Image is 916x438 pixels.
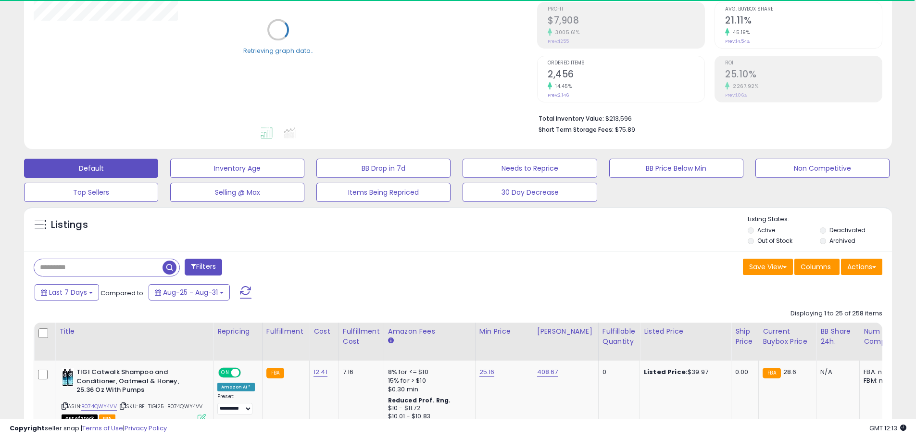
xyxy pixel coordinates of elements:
div: Amazon Fees [388,326,471,337]
small: 3005.61% [552,29,579,36]
div: $39.97 [644,368,724,376]
div: 15% for > $10 [388,376,468,385]
div: Fulfillment [266,326,305,337]
div: Repricing [217,326,258,337]
button: 30 Day Decrease [463,183,597,202]
span: Last 7 Days [49,288,87,297]
span: 28.6 [783,367,797,376]
div: 8% for <= $10 [388,368,468,376]
h5: Listings [51,218,88,232]
div: Min Price [479,326,529,337]
h2: 21.11% [725,15,882,28]
span: Aug-25 - Aug-31 [163,288,218,297]
button: Last 7 Days [35,284,99,300]
div: Fulfillment Cost [343,326,380,347]
b: Listed Price: [644,367,688,376]
a: Terms of Use [82,424,123,433]
button: Filters [185,259,222,275]
small: Prev: 2,146 [548,92,569,98]
button: Needs to Reprice [463,159,597,178]
div: FBM: n/a [864,376,895,385]
div: 0 [602,368,632,376]
button: Selling @ Max [170,183,304,202]
a: Privacy Policy [125,424,167,433]
b: TIGI Catwalk Shampoo and Conditioner, Oatmeal & Honey, 25.36 Oz With Pumps [76,368,193,397]
div: 0.00 [735,368,751,376]
span: ROI [725,61,882,66]
div: Retrieving graph data.. [243,46,314,55]
small: 45.19% [729,29,750,36]
span: | SKU: BE-TIGI25-B074QWY4VV [118,402,203,410]
label: Active [757,226,775,234]
div: N/A [820,368,852,376]
label: Archived [829,237,855,245]
button: Save View [743,259,793,275]
div: Listed Price [644,326,727,337]
div: BB Share 24h. [820,326,855,347]
small: FBA [763,368,780,378]
span: Ordered Items [548,61,704,66]
div: $10 - $11.72 [388,404,468,413]
b: Reduced Prof. Rng. [388,396,451,404]
button: Non Competitive [755,159,890,178]
button: Aug-25 - Aug-31 [149,284,230,300]
button: Inventory Age [170,159,304,178]
div: Displaying 1 to 25 of 258 items [791,309,882,318]
div: Cost [314,326,335,337]
div: $0.30 min [388,385,468,394]
a: 25.16 [479,367,495,377]
small: Prev: $255 [548,38,569,44]
button: Default [24,159,158,178]
div: seller snap | | [10,424,167,433]
a: 408.67 [537,367,558,377]
div: Amazon AI * [217,383,255,391]
small: 2267.92% [729,83,758,90]
span: $75.89 [615,125,635,134]
span: ON [219,369,231,377]
small: Amazon Fees. [388,337,394,345]
b: Short Term Storage Fees: [539,125,614,134]
button: BB Drop in 7d [316,159,451,178]
a: 12.41 [314,367,327,377]
button: Columns [794,259,840,275]
button: Items Being Repriced [316,183,451,202]
span: Compared to: [100,288,145,298]
div: [PERSON_NAME] [537,326,594,337]
h2: $7,908 [548,15,704,28]
button: BB Price Below Min [609,159,743,178]
a: B074QWY4VV [81,402,117,411]
small: 14.45% [552,83,572,90]
button: Actions [841,259,882,275]
div: Current Buybox Price [763,326,812,347]
div: Preset: [217,393,255,415]
small: Prev: 14.54% [725,38,750,44]
span: Profit [548,7,704,12]
label: Deactivated [829,226,866,234]
div: Ship Price [735,326,754,347]
div: Fulfillable Quantity [602,326,636,347]
div: Num of Comp. [864,326,899,347]
div: FBA: n/a [864,368,895,376]
img: 41fJy5KjZEL._SL40_.jpg [62,368,74,387]
span: Avg. Buybox Share [725,7,882,12]
strong: Copyright [10,424,45,433]
p: Listing States: [748,215,892,224]
small: Prev: 1.06% [725,92,747,98]
li: $213,596 [539,112,875,124]
small: FBA [266,368,284,378]
div: 7.16 [343,368,376,376]
span: OFF [239,369,255,377]
button: Top Sellers [24,183,158,202]
span: Columns [801,262,831,272]
div: Title [59,326,209,337]
span: 2025-09-8 12:13 GMT [869,424,906,433]
h2: 25.10% [725,69,882,82]
b: Total Inventory Value: [539,114,604,123]
h2: 2,456 [548,69,704,82]
label: Out of Stock [757,237,792,245]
